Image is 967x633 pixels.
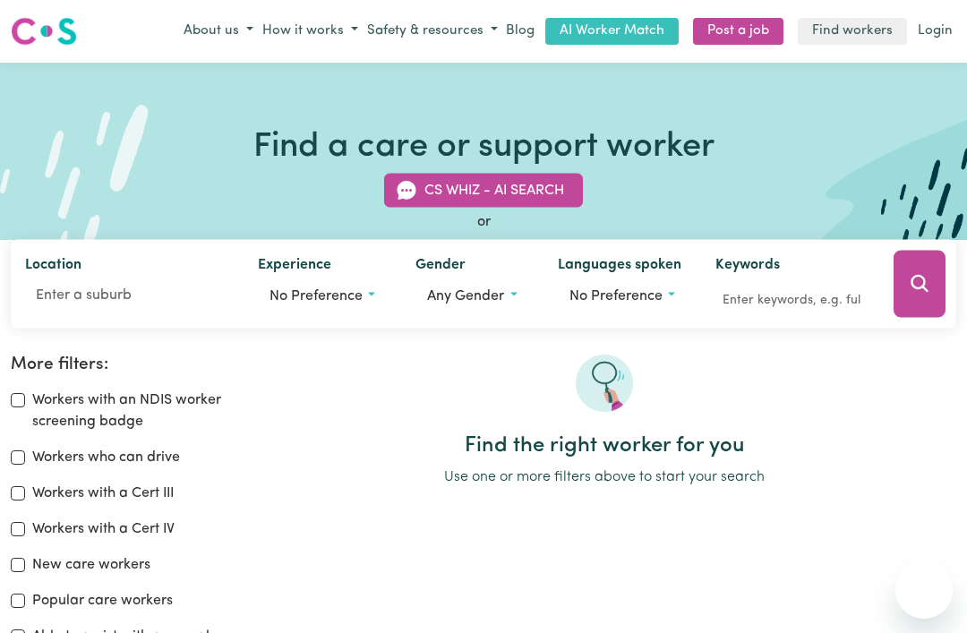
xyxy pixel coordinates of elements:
[415,253,466,278] label: Gender
[502,18,538,46] a: Blog
[914,18,956,46] a: Login
[11,210,956,232] div: or
[32,590,173,612] label: Popular care workers
[25,278,229,311] input: Enter a suburb
[25,253,81,278] label: Location
[558,278,687,312] button: Worker language preferences
[798,18,907,46] a: Find workers
[270,288,363,303] span: No preference
[11,15,77,47] img: Careseekers logo
[895,561,953,619] iframe: Button to launch messaging window
[11,11,77,52] a: Careseekers logo
[558,253,681,278] label: Languages spoken
[427,288,504,303] span: Any gender
[32,447,180,468] label: Workers who can drive
[179,17,258,47] button: About us
[715,286,869,313] input: Enter keywords, e.g. full name, interests
[715,253,780,278] label: Keywords
[252,466,956,488] p: Use one or more filters above to start your search
[32,554,150,576] label: New care workers
[415,278,528,312] button: Worker gender preference
[11,355,231,375] h2: More filters:
[32,389,231,432] label: Workers with an NDIS worker screening badge
[363,17,502,47] button: Safety & resources
[569,288,663,303] span: No preference
[693,18,783,46] a: Post a job
[384,173,583,207] button: CS Whiz - AI Search
[258,253,331,278] label: Experience
[252,433,956,459] h2: Find the right worker for you
[32,518,175,540] label: Workers with a Cert IV
[258,278,387,312] button: Worker experience options
[32,483,174,504] label: Workers with a Cert III
[894,250,946,317] button: Search
[258,17,363,47] button: How it works
[253,127,715,168] h1: Find a care or support worker
[545,18,679,46] a: AI Worker Match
